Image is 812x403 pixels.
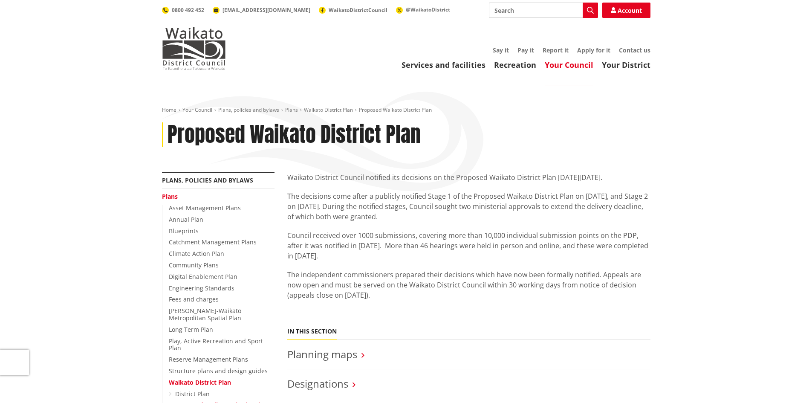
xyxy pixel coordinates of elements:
[543,46,569,54] a: Report it
[169,355,248,363] a: Reserve Management Plans
[169,378,231,386] a: Waikato District Plan
[169,273,237,281] a: Digital Enablement Plan
[493,46,509,54] a: Say it
[169,238,257,246] a: Catchment Management Plans
[494,60,536,70] a: Recreation
[545,60,593,70] a: Your Council
[287,230,650,261] p: Council received over 1000 submissions, covering more than 10,000 individual submission points on...
[285,106,298,113] a: Plans
[359,106,432,113] span: Proposed Waikato District Plan
[602,60,650,70] a: Your District
[396,6,450,13] a: @WaikatoDistrict
[319,6,387,14] a: WaikatoDistrictCouncil
[162,106,176,113] a: Home
[162,107,650,114] nav: breadcrumb
[169,261,219,269] a: Community Plans
[223,6,310,14] span: [EMAIL_ADDRESS][DOMAIN_NAME]
[402,60,485,70] a: Services and facilities
[182,106,212,113] a: Your Council
[169,295,219,303] a: Fees and charges
[517,46,534,54] a: Pay it
[406,6,450,13] span: @WaikatoDistrict
[287,191,650,222] p: The decisions come after a publicly notified Stage 1 of the Proposed Waikato District Plan on [DA...
[287,172,650,183] p: Waikato District Council notified its decisions on the Proposed Waikato District Plan [DATE][DATE].
[287,347,357,361] a: Planning maps
[287,328,337,335] h5: In this section
[169,284,234,292] a: Engineering Standards
[175,390,210,398] a: District Plan
[169,307,241,322] a: [PERSON_NAME]-Waikato Metropolitan Spatial Plan
[172,6,204,14] span: 0800 492 452
[169,249,224,258] a: Climate Action Plan
[287,377,348,391] a: Designations
[329,6,387,14] span: WaikatoDistrictCouncil
[213,6,310,14] a: [EMAIL_ADDRESS][DOMAIN_NAME]
[169,325,213,333] a: Long Term Plan
[168,122,421,147] h1: Proposed Waikato District Plan
[287,270,650,300] p: The independent commissioners prepared their decisions which have now been formally notified. App...
[169,204,241,212] a: Asset Management Plans
[162,27,226,70] img: Waikato District Council - Te Kaunihera aa Takiwaa o Waikato
[602,3,650,18] a: Account
[304,106,353,113] a: Waikato District Plan
[619,46,650,54] a: Contact us
[169,367,268,375] a: Structure plans and design guides
[489,3,598,18] input: Search input
[162,176,253,184] a: Plans, policies and bylaws
[218,106,279,113] a: Plans, policies and bylaws
[162,6,204,14] a: 0800 492 452
[162,192,178,200] a: Plans
[577,46,610,54] a: Apply for it
[169,337,263,352] a: Play, Active Recreation and Sport Plan
[169,227,199,235] a: Blueprints
[169,215,203,223] a: Annual Plan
